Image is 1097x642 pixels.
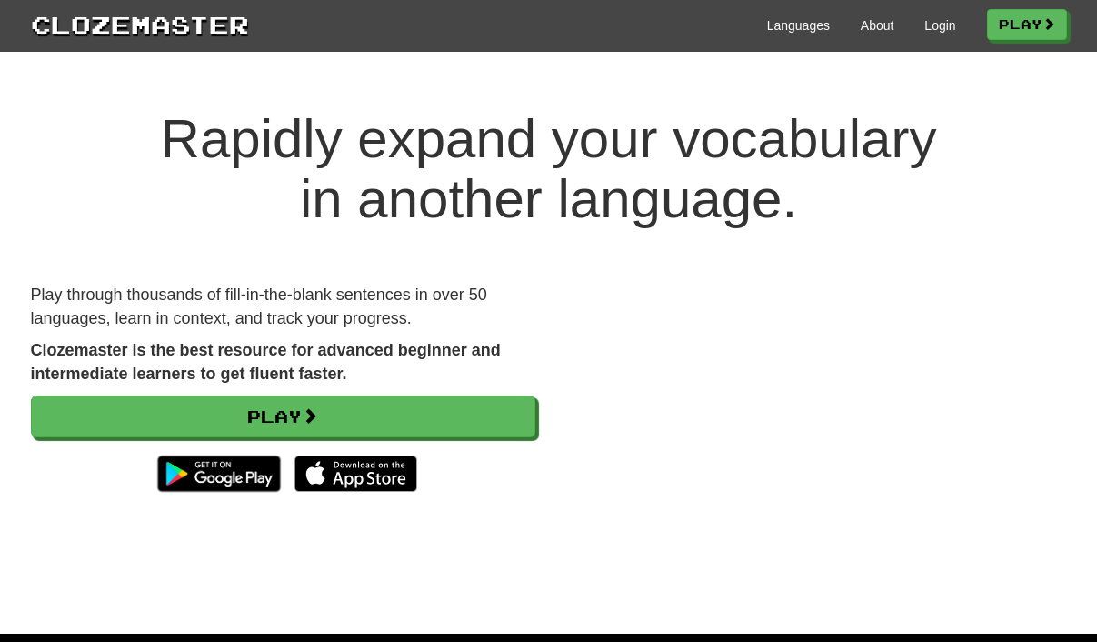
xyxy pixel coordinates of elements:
[294,456,417,492] img: Download_on_the_App_Store_Badge_US-UK_135x40-25178aeef6eb6b83b96f5f2d004eda3bffbb37122de64afbaef7...
[31,396,535,437] a: Play
[861,16,894,35] a: About
[31,341,501,383] strong: Clozemaster is the best resource for advanced beginner and intermediate learners to get fluent fa...
[31,7,249,41] a: Clozemaster
[767,16,830,35] a: Languages
[148,446,289,501] img: Get it on Google Play
[987,9,1067,40] a: Play
[924,16,955,35] a: Login
[31,284,535,330] p: Play through thousands of fill-in-the-blank sentences in over 50 languages, learn in context, and...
